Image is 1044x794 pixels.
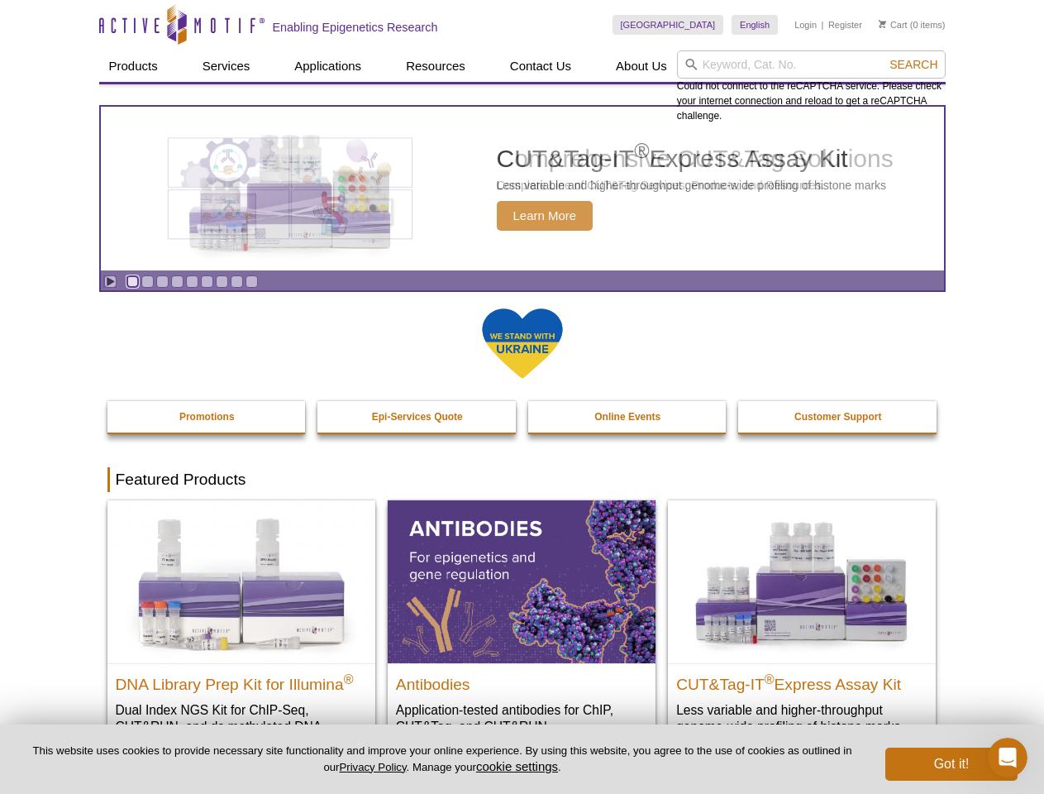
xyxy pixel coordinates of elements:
a: Go to slide 2 [141,275,154,288]
a: Register [828,19,862,31]
img: CUT&Tag-IT Express Assay Kit [154,98,427,280]
a: Online Events [528,401,728,433]
a: Go to slide 4 [171,275,184,288]
img: Your Cart [879,20,886,28]
img: DNA Library Prep Kit for Illumina [107,500,375,662]
a: DNA Library Prep Kit for Illumina DNA Library Prep Kit for Illumina® Dual Index NGS Kit for ChIP-... [107,500,375,768]
a: About Us [606,50,677,82]
a: Toggle autoplay [104,275,117,288]
a: Promotions [107,401,307,433]
a: Privacy Policy [339,761,406,773]
h2: CUT&Tag-IT Express Assay Kit [676,668,927,693]
li: (0 items) [879,15,946,35]
a: Login [794,19,817,31]
button: Got it! [885,748,1018,781]
input: Keyword, Cat. No. [677,50,946,79]
p: Less variable and higher-throughput genome-wide profiling of histone marks [497,178,887,193]
h2: Enabling Epigenetics Research [273,20,438,35]
strong: Customer Support [794,411,881,423]
a: Services [193,50,260,82]
a: All Antibodies Antibodies Application-tested antibodies for ChIP, CUT&Tag, and CUT&RUN. [388,500,655,751]
a: Go to slide 9 [246,275,258,288]
span: Learn More [497,201,594,231]
h2: Antibodies [396,668,647,693]
button: Search [884,57,942,72]
button: cookie settings [476,759,558,773]
a: Go to slide 3 [156,275,169,288]
a: CUT&Tag-IT Express Assay Kit CUT&Tag-IT®Express Assay Kit Less variable and higher-throughput gen... [101,107,944,270]
a: Contact Us [500,50,581,82]
a: Cart [879,19,908,31]
img: We Stand With Ukraine [481,307,564,380]
h2: Featured Products [107,467,937,492]
a: CUT&Tag-IT® Express Assay Kit CUT&Tag-IT®Express Assay Kit Less variable and higher-throughput ge... [668,500,936,751]
a: Products [99,50,168,82]
sup: ® [344,672,354,686]
a: Customer Support [738,401,938,433]
p: This website uses cookies to provide necessary site functionality and improve your online experie... [26,744,858,775]
strong: Online Events [594,411,660,423]
a: Epi-Services Quote [317,401,517,433]
article: CUT&Tag-IT Express Assay Kit [101,107,944,270]
strong: Promotions [179,411,235,423]
p: Less variable and higher-throughput genome-wide profiling of histone marks​. [676,701,927,735]
li: | [822,15,824,35]
h2: CUT&Tag-IT Express Assay Kit [497,146,887,171]
a: Resources [396,50,475,82]
h2: DNA Library Prep Kit for Illumina [116,668,367,693]
a: Go to slide 6 [201,275,213,288]
iframe: Intercom live chat [988,738,1027,777]
a: [GEOGRAPHIC_DATA] [613,15,724,35]
a: Go to slide 8 [231,275,243,288]
a: Applications [284,50,371,82]
sup: ® [765,672,775,686]
sup: ® [634,139,649,162]
span: Search [889,58,937,71]
a: Go to slide 7 [216,275,228,288]
a: Go to slide 5 [186,275,198,288]
strong: Epi-Services Quote [372,411,463,423]
a: Go to slide 1 [126,275,139,288]
div: Could not connect to the reCAPTCHA service. Please check your internet connection and reload to g... [677,50,946,123]
img: CUT&Tag-IT® Express Assay Kit [668,500,936,662]
p: Dual Index NGS Kit for ChIP-Seq, CUT&RUN, and ds methylated DNA assays. [116,701,367,752]
img: All Antibodies [388,500,655,662]
a: English [732,15,778,35]
p: Application-tested antibodies for ChIP, CUT&Tag, and CUT&RUN. [396,701,647,735]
